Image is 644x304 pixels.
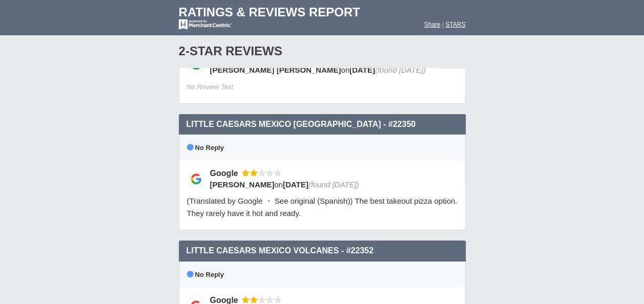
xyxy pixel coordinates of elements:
[210,180,275,189] span: [PERSON_NAME]
[210,168,242,179] div: Google
[283,180,308,189] span: [DATE]
[349,66,375,74] span: [DATE]
[187,170,205,188] img: Google
[187,197,458,218] span: (Translated by Google ・ See original (Spanish)) The best takeout pizza option. They rarely have i...
[210,179,451,190] div: on
[186,246,373,255] span: Little Caesars Mexico Volcanes - #22352
[210,64,451,75] div: on
[375,66,426,74] span: (found [DATE])
[187,83,234,91] span: No Review Text
[308,180,359,189] span: (found [DATE])
[442,21,444,28] span: |
[179,34,466,68] div: 2-Star Reviews
[445,21,465,28] a: STARS
[179,19,232,30] img: mc-powered-by-logo-white-103.png
[210,66,341,74] span: [PERSON_NAME] [PERSON_NAME]
[187,271,224,278] span: No Reply
[424,21,441,28] a: Share
[186,120,416,128] span: Little Caesars Mexico [GEOGRAPHIC_DATA] - #22350
[187,144,224,151] span: No Reply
